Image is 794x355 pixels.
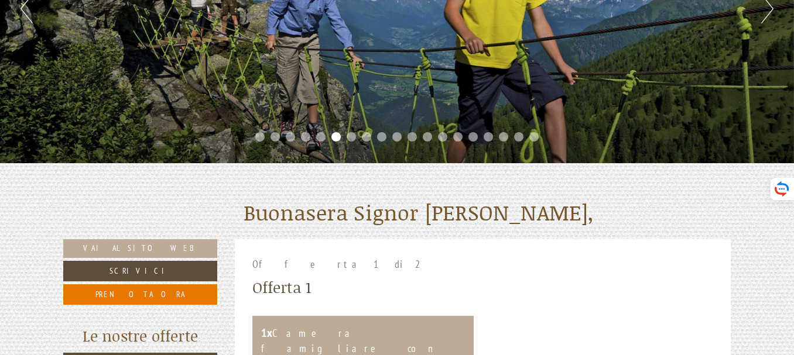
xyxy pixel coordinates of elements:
b: 1x [261,325,272,340]
div: Le nostre offerte [63,325,217,347]
span: Offerta 1 di 2 [252,257,427,271]
a: Vai al sito web [63,239,217,258]
a: Prenota ora [63,284,217,305]
h1: Buonasera Signor [PERSON_NAME], [244,201,594,225]
div: Offerta 1 [252,277,312,298]
a: Scrivici [63,261,217,281]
